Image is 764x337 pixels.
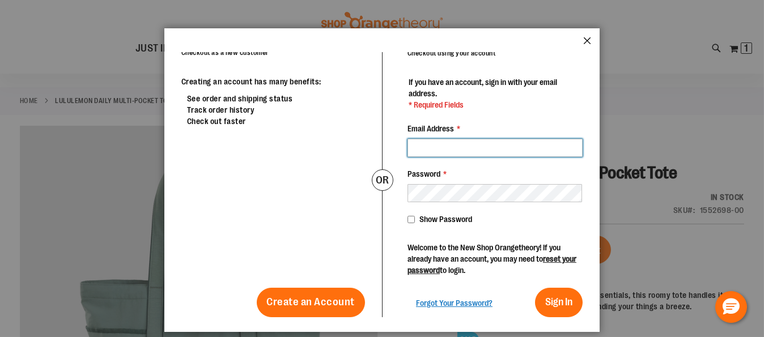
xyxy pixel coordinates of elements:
[408,124,454,133] span: Email Address
[416,298,493,308] span: Forgot Your Password?
[535,288,583,317] button: Sign In
[408,49,496,57] strong: Checkout using your account
[715,291,747,323] button: Hello, have a question? Let’s chat.
[408,242,583,276] p: Welcome to the New Shop Orangetheory! If you already have an account, you may need to to login.
[267,296,355,308] span: Create an Account
[257,288,366,317] a: Create an Account
[416,297,493,309] a: Forgot Your Password?
[409,99,582,110] span: * Required Fields
[187,116,365,127] li: Check out faster
[419,215,472,224] span: Show Password
[372,169,393,191] div: or
[187,104,365,116] li: Track order history
[408,254,576,275] a: reset your password
[408,169,440,178] span: Password
[409,78,557,98] span: If you have an account, sign in with your email address.
[545,296,572,308] span: Sign In
[181,76,365,87] p: Creating an account has many benefits:
[187,93,365,104] li: See order and shipping status
[181,49,269,57] strong: Checkout as a new customer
